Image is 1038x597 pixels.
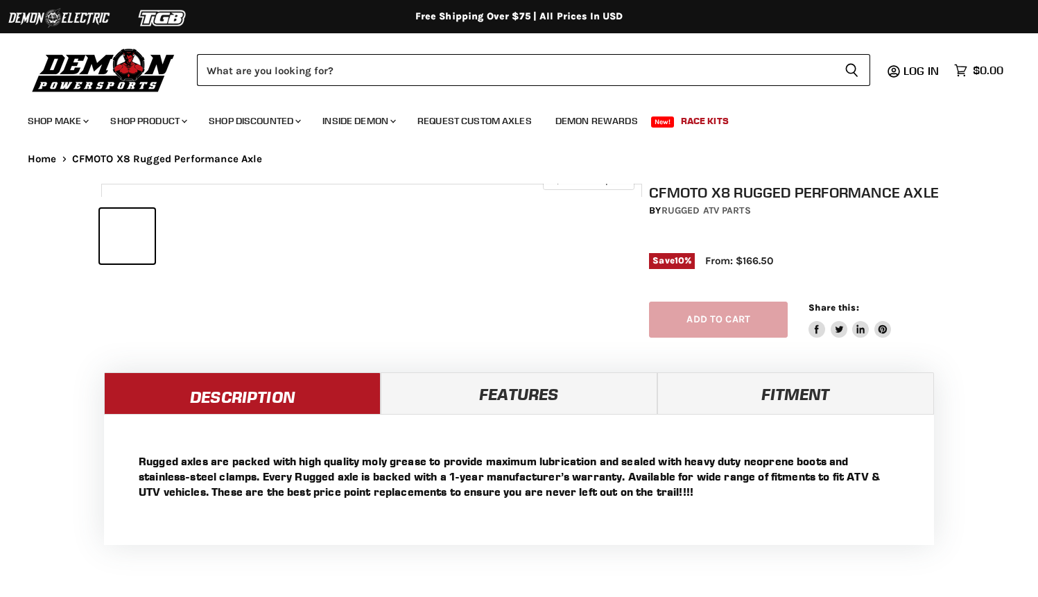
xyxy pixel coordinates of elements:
a: Log in [897,64,947,77]
a: Shop Discounted [198,107,309,135]
button: Search [833,54,870,86]
span: $0.00 [973,64,1003,77]
a: Features [381,372,657,414]
span: Click to expand [550,175,627,185]
a: Race Kits [671,107,739,135]
a: Request Custom Axles [407,107,542,135]
input: Search [197,54,833,86]
a: Shop Product [100,107,196,135]
span: Save % [649,253,695,268]
form: Product [197,54,870,86]
img: TGB Logo 2 [111,5,215,31]
a: Rugged ATV Parts [661,205,751,216]
a: Fitment [657,372,934,414]
a: $0.00 [947,60,1010,80]
span: CFMOTO X8 Rugged Performance Axle [72,153,263,165]
span: Share this: [808,302,858,313]
span: New! [651,116,675,128]
button: IMAGE thumbnail [100,209,155,263]
a: Home [28,153,57,165]
a: Inside Demon [312,107,404,135]
ul: Main menu [17,101,1000,135]
a: Shop Make [17,107,97,135]
a: Description [104,372,381,414]
div: by [649,203,944,218]
p: Rugged axles are packed with high quality moly grease to provide maximum lubrication and sealed w... [139,453,899,499]
img: Demon Powersports [28,45,180,94]
h1: CFMOTO X8 Rugged Performance Axle [649,184,944,201]
a: Demon Rewards [545,107,648,135]
span: Log in [903,64,939,78]
img: Demon Electric Logo 2 [7,5,111,31]
aside: Share this: [808,302,891,338]
span: 10 [675,255,684,266]
span: From: $166.50 [705,254,773,267]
